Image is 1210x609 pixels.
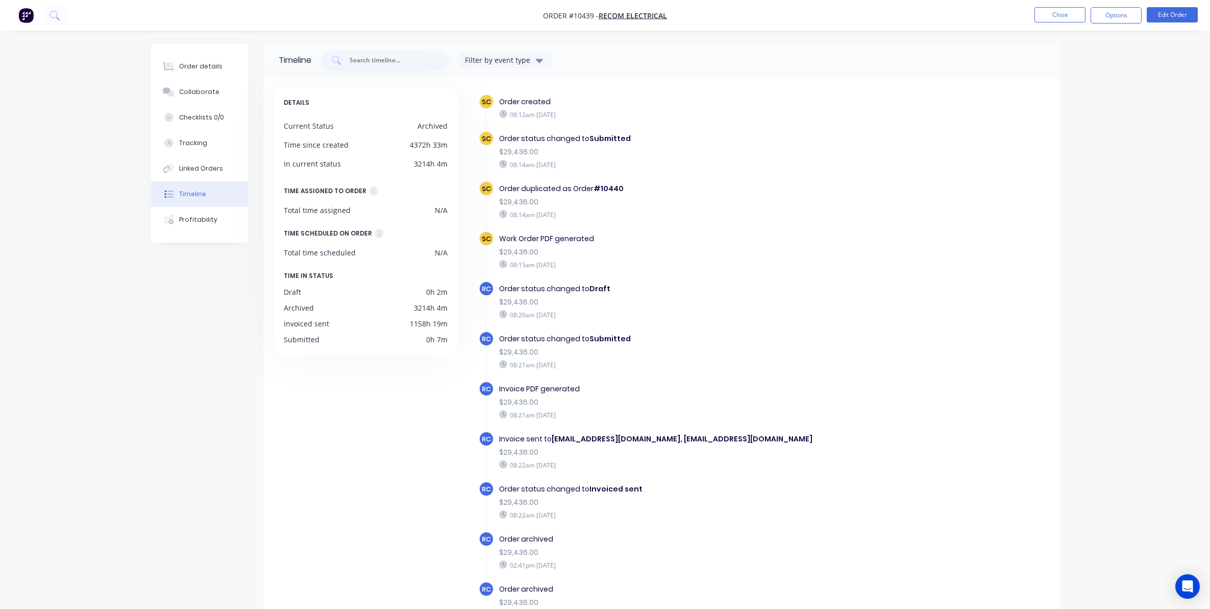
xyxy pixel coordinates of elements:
[284,228,372,239] div: TIME SCHEDULED ON ORDER
[435,247,448,258] div: N/A
[499,360,852,369] div: 08:21am [DATE]
[499,460,852,470] div: 08:22am [DATE]
[465,55,533,65] div: Filter by event type
[482,434,491,444] span: RC
[482,334,491,344] span: RC
[482,534,491,544] span: RC
[284,302,314,313] div: Archived
[151,181,248,207] button: Timeline
[284,287,301,297] div: Draft
[499,247,852,257] div: $29,436.00
[284,185,366,197] div: TIME ASSIGNED TO ORDER
[499,584,852,595] div: Order archived
[482,184,491,194] span: SC
[594,183,624,194] b: #10440
[410,318,448,329] div: 1158h 19m
[1147,7,1198,22] button: Edit Order
[179,113,224,122] div: Checklists 0/0
[543,11,599,20] span: Order #10439 -
[151,105,248,130] button: Checklists 0/0
[499,97,852,107] div: Order created
[552,434,812,444] b: [EMAIL_ADDRESS][DOMAIN_NAME], [EMAIL_ADDRESS][DOMAIN_NAME]
[410,139,448,150] div: 4372h 33m
[499,497,852,508] div: $29,436.00
[426,287,448,297] div: 0h 2m
[284,139,349,150] div: Time since created
[18,8,34,23] img: Factory
[589,334,631,344] b: Submitted
[499,110,852,119] div: 08:12am [DATE]
[589,133,631,144] b: Submitted
[499,347,852,358] div: $29,436.00
[284,121,334,131] div: Current Status
[482,97,491,107] span: SC
[499,183,852,194] div: Order duplicated as Order
[499,534,852,545] div: Order archived
[179,138,207,148] div: Tracking
[499,160,852,169] div: 08:14am [DATE]
[482,134,491,144] span: SC
[426,334,448,345] div: 0h 7m
[284,318,329,329] div: Invoiced sent
[279,54,311,66] div: Timeline
[179,87,219,97] div: Collaborate
[284,334,319,345] div: Submitted
[499,484,852,495] div: Order status changed to
[151,156,248,181] button: Linked Orders
[179,62,223,71] div: Order details
[499,147,852,157] div: $29,436.00
[499,260,852,269] div: 08:15am [DATE]
[284,247,356,258] div: Total time scheduled
[482,384,491,394] span: RC
[179,215,217,224] div: Profitability
[499,434,852,444] div: Invoice sent to
[151,54,248,79] button: Order details
[482,484,491,494] span: RC
[179,164,223,173] div: Linked Orders
[499,310,852,319] div: 08:20am [DATE]
[499,297,852,308] div: $29,436.00
[1175,574,1200,599] div: Open Intercom Messenger
[284,270,333,282] span: TIME IN STATUS
[151,79,248,105] button: Collaborate
[499,447,852,458] div: $29,436.00
[1091,7,1142,24] button: Options
[179,190,206,199] div: Timeline
[1034,7,1085,22] button: Close
[499,597,852,608] div: $29,436.00
[589,284,610,294] b: Draft
[499,210,852,219] div: 08:14am [DATE]
[414,158,448,169] div: 3214h 4m
[499,334,852,344] div: Order status changed to
[599,11,667,20] a: Recom Electrical
[482,284,491,294] span: RC
[499,560,852,570] div: 02:41pm [DATE]
[499,197,852,207] div: $29,436.00
[459,53,551,68] button: Filter by event type
[417,121,448,131] div: Archived
[499,410,852,419] div: 08:21am [DATE]
[499,510,852,520] div: 08:22am [DATE]
[482,234,491,244] span: SC
[589,484,643,494] b: Invoiced sent
[284,205,351,216] div: Total time assigned
[349,55,433,65] input: Search timeline...
[482,584,491,594] span: RC
[284,97,309,108] span: DETAILS
[151,207,248,232] button: Profitability
[414,302,448,313] div: 3214h 4m
[284,158,341,169] div: In current status
[499,233,852,244] div: Work Order PDF generated
[499,384,852,394] div: Invoice PDF generated
[499,133,852,144] div: Order status changed to
[499,547,852,558] div: $29,436.00
[151,130,248,156] button: Tracking
[499,397,852,408] div: $29,436.00
[435,205,448,216] div: N/A
[499,284,852,294] div: Order status changed to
